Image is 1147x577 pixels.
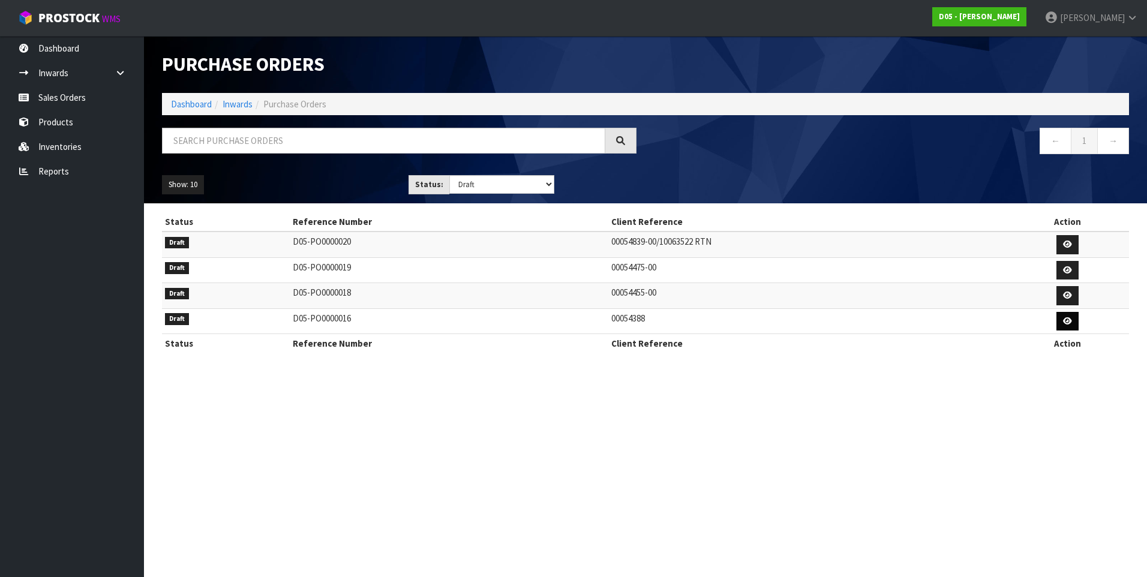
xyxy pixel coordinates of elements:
[1071,128,1098,154] a: 1
[162,334,290,353] th: Status
[608,308,1005,334] td: 00054388
[290,257,608,283] td: D05-PO0000019
[290,334,608,353] th: Reference Number
[18,10,33,25] img: cube-alt.png
[165,237,189,249] span: Draft
[162,128,605,154] input: Search purchase orders
[939,11,1020,22] strong: D05 - [PERSON_NAME]
[608,334,1005,353] th: Client Reference
[290,212,608,232] th: Reference Number
[263,98,326,110] span: Purchase Orders
[608,232,1005,257] td: 00054839-00/10063522 RTN
[162,175,204,194] button: Show: 10
[165,262,189,274] span: Draft
[608,257,1005,283] td: 00054475-00
[223,98,253,110] a: Inwards
[1040,128,1071,154] a: ←
[102,13,121,25] small: WMS
[290,283,608,309] td: D05-PO0000018
[1005,212,1129,232] th: Action
[1097,128,1129,154] a: →
[165,313,189,325] span: Draft
[165,288,189,300] span: Draft
[171,98,212,110] a: Dashboard
[608,212,1005,232] th: Client Reference
[38,10,100,26] span: ProStock
[290,308,608,334] td: D05-PO0000016
[608,283,1005,309] td: 00054455-00
[654,128,1129,157] nav: Page navigation
[1060,12,1125,23] span: [PERSON_NAME]
[415,179,443,190] strong: Status:
[162,212,290,232] th: Status
[162,54,636,75] h1: Purchase Orders
[1005,334,1129,353] th: Action
[290,232,608,257] td: D05-PO0000020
